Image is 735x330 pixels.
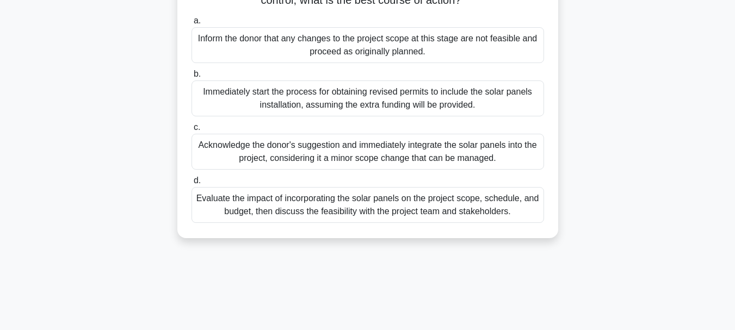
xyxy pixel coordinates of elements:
div: Evaluate the impact of incorporating the solar panels on the project scope, schedule, and budget,... [192,187,544,223]
div: Inform the donor that any changes to the project scope at this stage are not feasible and proceed... [192,27,544,63]
span: c. [194,122,200,132]
span: a. [194,16,201,25]
span: b. [194,69,201,78]
div: Acknowledge the donor's suggestion and immediately integrate the solar panels into the project, c... [192,134,544,170]
div: Immediately start the process for obtaining revised permits to include the solar panels installat... [192,80,544,116]
span: d. [194,176,201,185]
